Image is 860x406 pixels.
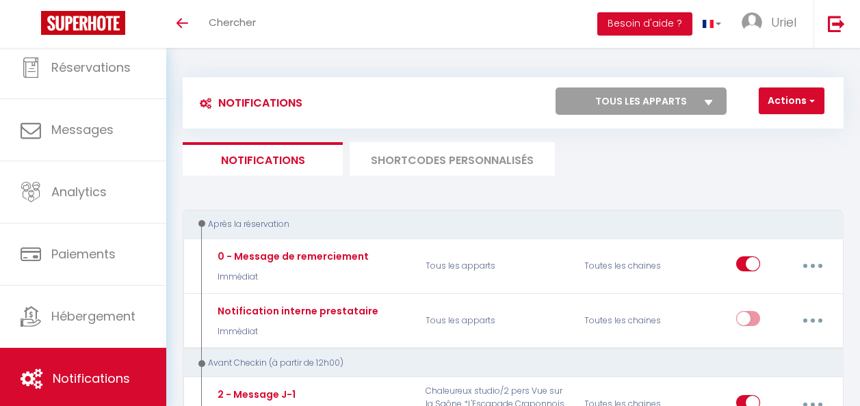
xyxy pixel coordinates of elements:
[759,87,824,115] button: Actions
[214,387,296,402] div: 2 - Message J-1
[742,12,762,33] img: ...
[350,142,555,176] li: SHORTCODES PERSONNALISÉS
[51,245,116,262] span: Paiements
[597,12,692,36] button: Besoin d'aide ?
[575,246,681,286] div: Toutes les chaines
[51,183,107,200] span: Analytics
[41,11,125,35] img: Super Booking
[214,303,378,319] div: Notification interne prestataire
[214,249,369,264] div: 0 - Message de remerciement
[214,271,369,284] p: Immédiat
[417,246,575,286] p: Tous les apparts
[196,218,818,231] div: Après la réservation
[53,370,130,387] span: Notifications
[828,15,845,32] img: logout
[575,301,681,340] div: Toutes les chaines
[214,325,378,338] p: Immédiat
[196,357,818,370] div: Avant Checkin (à partir de 12h00)
[51,308,135,325] span: Hébergement
[209,15,256,29] span: Chercher
[193,87,302,118] h3: Notifications
[51,59,131,76] span: Réservations
[771,14,796,31] span: Uriel
[183,142,343,176] li: Notifications
[417,301,575,340] p: Tous les apparts
[51,121,114,138] span: Messages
